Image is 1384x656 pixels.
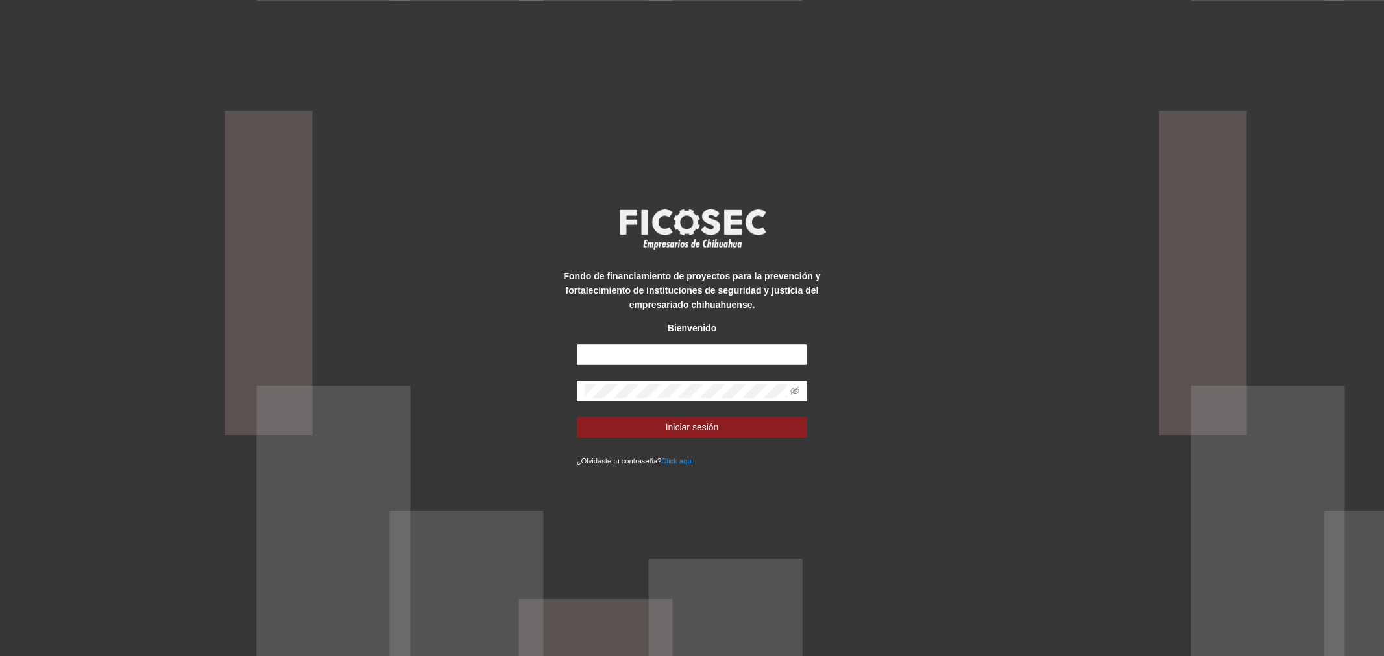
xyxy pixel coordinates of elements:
[661,457,693,465] a: Click aqui
[564,271,821,310] strong: Fondo de financiamiento de proyectos para la prevención y fortalecimiento de instituciones de seg...
[577,417,808,438] button: Iniciar sesión
[666,420,719,434] span: Iniciar sesión
[577,457,693,465] small: ¿Olvidaste tu contraseña?
[668,323,716,333] strong: Bienvenido
[611,205,773,253] img: logo
[790,386,799,395] span: eye-invisible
